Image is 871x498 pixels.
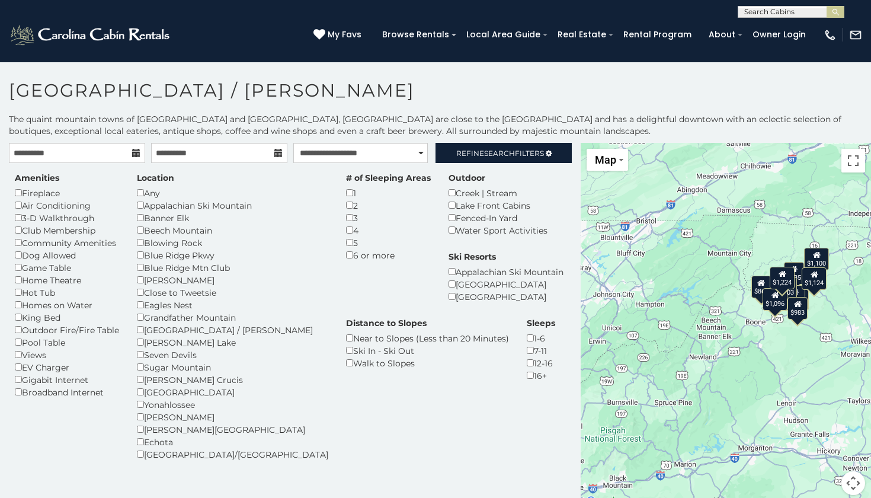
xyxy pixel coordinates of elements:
[346,357,509,369] div: Walk to Slopes
[15,237,119,249] div: Community Amenities
[15,261,119,274] div: Game Table
[15,349,119,361] div: Views
[346,237,431,249] div: 5
[527,344,555,357] div: 7-11
[137,373,328,386] div: [PERSON_NAME] Crucis
[15,336,119,349] div: Pool Table
[346,212,431,224] div: 3
[15,212,119,224] div: 3-D Walkthrough
[137,311,328,324] div: Grandfather Mountain
[346,199,431,212] div: 2
[137,349,328,361] div: Seven Devils
[484,149,515,158] span: Search
[9,23,173,47] img: White-1-2.png
[15,286,119,299] div: Hot Tub
[841,149,865,173] button: Toggle fullscreen view
[449,290,563,303] div: [GEOGRAPHIC_DATA]
[15,187,119,199] div: Fireplace
[15,249,119,261] div: Dog Allowed
[346,249,431,261] div: 6 or more
[137,199,328,212] div: Appalachian Ski Mountain
[703,25,741,44] a: About
[15,199,119,212] div: Air Conditioning
[313,28,364,41] a: My Favs
[460,25,546,44] a: Local Area Guide
[787,297,808,320] div: $983
[15,274,119,286] div: Home Theatre
[137,436,328,448] div: Echota
[137,336,328,349] div: [PERSON_NAME] Lake
[137,286,328,299] div: Close to Tweetsie
[15,311,119,324] div: King Bed
[346,187,431,199] div: 1
[346,172,431,184] label: # of Sleeping Areas
[617,25,697,44] a: Rental Program
[137,172,174,184] label: Location
[449,224,547,237] div: Water Sport Activities
[449,172,485,184] label: Outdoor
[747,25,812,44] a: Owner Login
[328,28,361,41] span: My Favs
[595,154,616,166] span: Map
[770,267,795,289] div: $1,224
[552,25,612,44] a: Real Estate
[137,299,328,311] div: Eagles Nest
[346,344,509,357] div: Ski In - Ski Out
[763,288,787,311] div: $1,096
[137,448,328,461] div: [GEOGRAPHIC_DATA]/[GEOGRAPHIC_DATA]
[137,324,328,336] div: [GEOGRAPHIC_DATA] / [PERSON_NAME]
[449,251,496,263] label: Ski Resorts
[449,212,547,224] div: Fenced-In Yard
[449,187,547,199] div: Creek | Stream
[137,386,328,398] div: [GEOGRAPHIC_DATA]
[15,224,119,237] div: Club Membership
[137,361,328,373] div: Sugar Mountain
[456,149,544,158] span: Refine Filters
[137,212,328,224] div: Banner Elk
[15,373,119,386] div: Gigabit Internet
[137,411,328,423] div: [PERSON_NAME]
[449,266,563,278] div: Appalachian Ski Mountain
[15,172,59,184] label: Amenities
[15,386,119,398] div: Broadband Internet
[137,423,328,436] div: [PERSON_NAME][GEOGRAPHIC_DATA]
[137,237,328,249] div: Blowing Rock
[849,28,862,41] img: mail-regular-white.png
[527,317,555,329] label: Sleeps
[137,187,328,199] div: Any
[751,276,771,298] div: $865
[346,317,427,329] label: Distance to Slopes
[804,248,829,270] div: $1,100
[346,332,509,344] div: Near to Slopes (Less than 20 Minutes)
[137,249,328,261] div: Blue Ridge Pkwy
[527,357,555,369] div: 12-16
[587,149,628,171] button: Change map style
[449,278,563,290] div: [GEOGRAPHIC_DATA]
[449,199,547,212] div: Lake Front Cabins
[346,224,431,237] div: 4
[15,324,119,336] div: Outdoor Fire/Fire Table
[15,361,119,373] div: EV Charger
[137,261,328,274] div: Blue Ridge Mtn Club
[841,471,865,495] button: Map camera controls
[15,299,119,311] div: Homes on Water
[527,332,555,344] div: 1-6
[802,267,827,290] div: $1,124
[137,274,328,286] div: [PERSON_NAME]
[435,143,572,163] a: RefineSearchFilters
[376,25,455,44] a: Browse Rentals
[784,262,804,285] div: $835
[527,369,555,382] div: 16+
[137,398,328,411] div: Yonahlossee
[824,28,837,41] img: phone-regular-white.png
[137,224,328,237] div: Beech Mountain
